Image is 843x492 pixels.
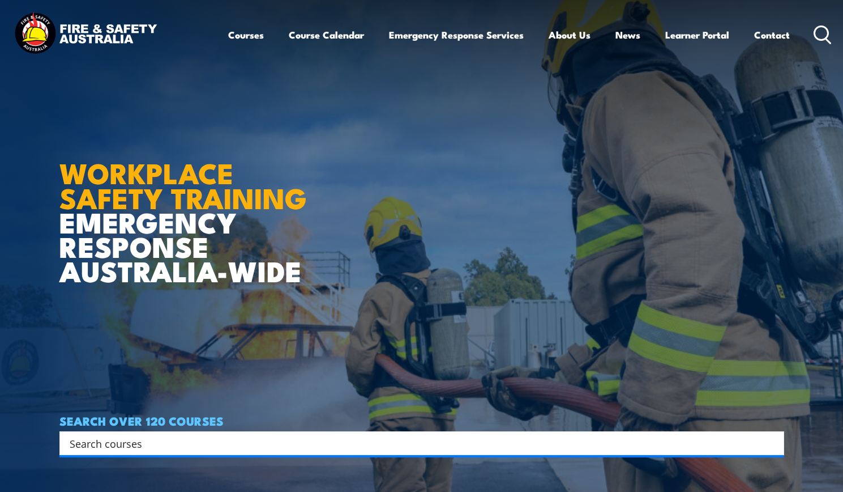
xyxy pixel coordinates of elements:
button: Search magnifier button [764,435,780,451]
a: About Us [549,20,590,50]
strong: WORKPLACE SAFETY TRAINING [59,150,307,218]
h1: EMERGENCY RESPONSE AUSTRALIA-WIDE [59,132,336,282]
a: Contact [754,20,790,50]
a: Course Calendar [289,20,364,50]
a: Courses [228,20,264,50]
input: Search input [70,435,759,452]
a: Learner Portal [665,20,729,50]
a: News [615,20,640,50]
form: Search form [72,435,761,451]
h4: SEARCH OVER 120 COURSES [59,414,784,427]
a: Emergency Response Services [389,20,524,50]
